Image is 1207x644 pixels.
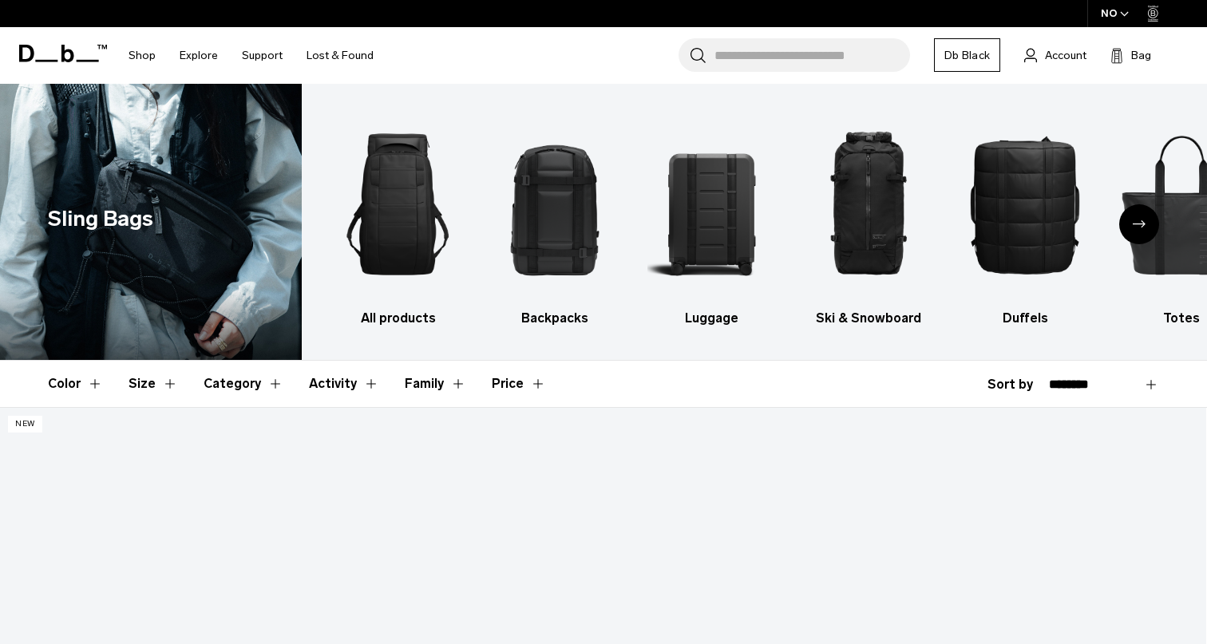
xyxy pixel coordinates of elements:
[960,108,1089,301] img: Db
[242,27,283,84] a: Support
[647,309,776,328] h3: Luggage
[1045,47,1086,64] span: Account
[804,108,932,328] li: 4 / 10
[334,108,462,328] a: Db All products
[804,309,932,328] h3: Ski & Snowboard
[490,108,619,328] a: Db Backpacks
[960,108,1089,328] a: Db Duffels
[48,203,153,235] h1: Sling Bags
[334,108,462,301] img: Db
[129,361,178,407] button: Toggle Filter
[307,27,374,84] a: Lost & Found
[804,108,932,301] img: Db
[180,27,218,84] a: Explore
[490,108,619,301] img: Db
[1110,45,1151,65] button: Bag
[117,27,386,84] nav: Main Navigation
[960,309,1089,328] h3: Duffels
[960,108,1089,328] li: 5 / 10
[8,416,42,433] p: New
[647,108,776,328] li: 3 / 10
[1119,204,1159,244] div: Next slide
[490,108,619,328] li: 2 / 10
[1131,47,1151,64] span: Bag
[647,108,776,301] img: Db
[334,108,462,328] li: 1 / 10
[647,108,776,328] a: Db Luggage
[129,27,156,84] a: Shop
[934,38,1000,72] a: Db Black
[334,309,462,328] h3: All products
[309,361,379,407] button: Toggle Filter
[48,361,103,407] button: Toggle Filter
[804,108,932,328] a: Db Ski & Snowboard
[492,361,546,407] button: Toggle Price
[405,361,466,407] button: Toggle Filter
[490,309,619,328] h3: Backpacks
[204,361,283,407] button: Toggle Filter
[1024,45,1086,65] a: Account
